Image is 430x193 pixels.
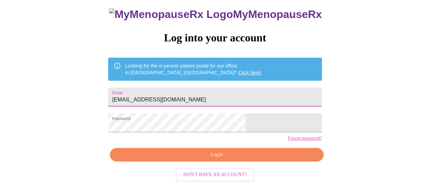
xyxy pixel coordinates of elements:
[125,60,261,79] div: Looking for the in person patient portal for our office in [GEOGRAPHIC_DATA], [GEOGRAPHIC_DATA]?
[288,136,322,141] a: Forgot password?
[238,70,261,75] a: Click here!
[183,171,247,179] span: Don't have an account?
[109,8,322,21] h3: MyMenopauseRx
[110,148,323,162] button: Login
[109,8,233,21] img: MyMenopauseRx Logo
[174,171,256,177] a: Don't have an account?
[118,151,315,159] span: Login
[108,32,322,44] h3: Log into your account
[176,168,254,181] button: Don't have an account?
